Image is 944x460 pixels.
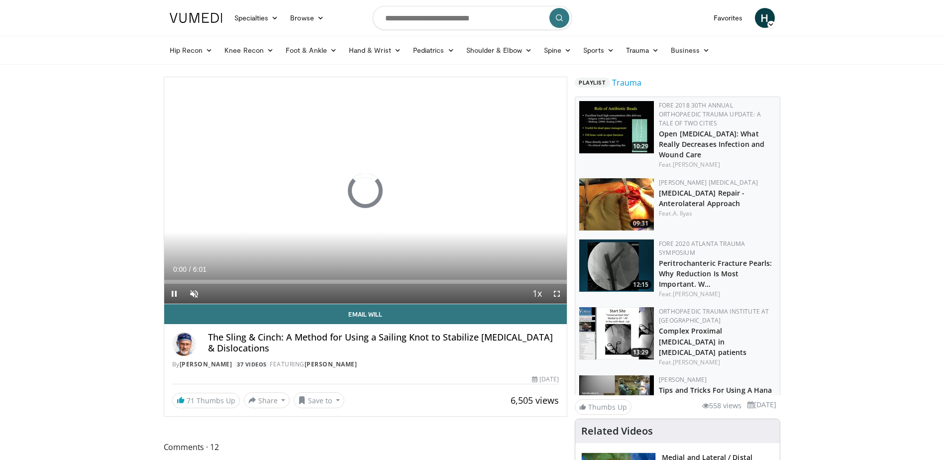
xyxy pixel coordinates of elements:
[407,40,460,60] a: Pediatrics
[659,239,745,257] a: FORE 2020 Atlanta Trauma Symposium
[575,399,631,415] a: Thumbs Up
[172,332,196,356] img: Avatar
[218,40,280,60] a: Knee Recon
[579,101,654,153] img: ded7be61-cdd8-40fc-98a3-de551fea390e.150x105_q85_crop-smart_upscale.jpg
[659,160,776,169] div: Feat.
[172,360,559,369] div: By FEATURING
[659,307,769,325] a: Orthopaedic Trauma Institute at [GEOGRAPHIC_DATA]
[284,8,330,28] a: Browse
[579,178,654,230] img: fd3b349a-9860-460e-a03a-0db36c4d1252.150x105_q85_crop-smart_upscale.jpg
[234,360,270,369] a: 37 Videos
[612,77,641,89] a: Trauma
[630,280,651,289] span: 12:15
[665,40,716,60] a: Business
[280,40,343,60] a: Foot & Ankle
[659,358,776,367] div: Feat.
[532,375,559,384] div: [DATE]
[659,129,764,159] a: Open [MEDICAL_DATA]: What Really Decreases Infection and Wound Care
[577,40,620,60] a: Sports
[673,160,720,169] a: [PERSON_NAME]
[659,209,776,218] div: Feat.
[244,392,290,408] button: Share
[673,290,720,298] a: [PERSON_NAME]
[702,400,741,411] li: 558 views
[538,40,577,60] a: Spine
[659,326,746,356] a: Complex Proximal [MEDICAL_DATA] in [MEDICAL_DATA] patients
[673,358,720,366] a: [PERSON_NAME]
[620,40,665,60] a: Trauma
[579,178,654,230] a: 09:31
[511,394,559,406] span: 6,505 views
[673,209,693,218] a: A. Ilyas
[187,396,195,405] span: 71
[659,101,761,127] a: FORE 2018 30th Annual Orthopaedic Trauma Update: A Tale of Two Cities
[579,375,654,428] img: 0dc83f1d-7eea-473d-a2b0-3bfc5db4bb4a.150x105_q85_crop-smart_upscale.jpg
[294,392,344,408] button: Save to
[581,425,653,437] h4: Related Videos
[460,40,538,60] a: Shoulder & Elbow
[164,304,567,324] a: Email Will
[659,375,707,384] a: [PERSON_NAME]
[184,284,204,304] button: Unmute
[755,8,775,28] a: H
[189,265,191,273] span: /
[579,239,654,292] img: 270e2b10-27c1-4607-95ae-78f0bb597f00.150x105_q85_crop-smart_upscale.jpg
[343,40,407,60] a: Hand & Wrist
[164,284,184,304] button: Pause
[630,348,651,357] span: 13:29
[579,307,654,359] a: 13:29
[747,399,776,410] li: [DATE]
[579,307,654,359] img: 32f9c0e8-c1c1-4c19-a84e-b8c2f56ee032.150x105_q85_crop-smart_upscale.jpg
[527,284,547,304] button: Playback Rate
[659,188,744,208] a: [MEDICAL_DATA] Repair - Anterolateral Approach
[579,101,654,153] a: 10:29
[172,393,240,408] a: 71 Thumbs Up
[659,258,772,289] a: Peritrochanteric Fracture Pearls: Why Reduction Is Most Important. W…
[579,239,654,292] a: 12:15
[170,13,222,23] img: VuMedi Logo
[547,284,567,304] button: Fullscreen
[659,178,758,187] a: [PERSON_NAME] [MEDICAL_DATA]
[373,6,572,30] input: Search topics, interventions
[164,441,568,454] span: Comments 12
[173,265,187,273] span: 0:00
[659,290,776,299] div: Feat.
[708,8,749,28] a: Favorites
[659,385,772,416] a: Tips and Tricks For Using A Hana Table For [MEDICAL_DATA] Surgery
[305,360,357,368] a: [PERSON_NAME]
[164,77,567,304] video-js: Video Player
[630,219,651,228] span: 09:31
[579,375,654,428] a: 06:38
[208,332,559,353] h4: The Sling & Cinch: A Method for Using a Sailing Knot to Stabilize [MEDICAL_DATA] & Dislocations
[228,8,285,28] a: Specialties
[180,360,232,368] a: [PERSON_NAME]
[630,142,651,151] span: 10:29
[164,40,219,60] a: Hip Recon
[575,78,610,88] span: Playlist
[193,265,207,273] span: 6:01
[164,280,567,284] div: Progress Bar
